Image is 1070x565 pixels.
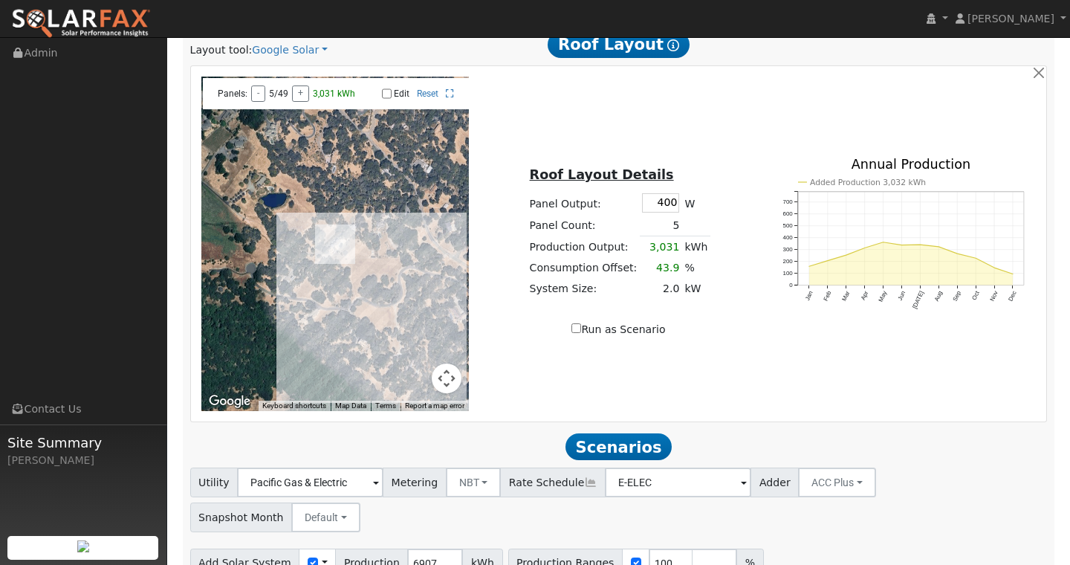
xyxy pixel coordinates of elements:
[527,191,640,215] td: Panel Output:
[237,468,383,497] input: Select a Utility
[405,401,464,410] a: Report a map error
[571,322,665,338] label: Run as Scenario
[782,210,793,217] text: 600
[808,265,810,268] circle: onclick=""
[527,279,640,300] td: System Size:
[500,468,606,497] span: Rate Schedule
[432,364,461,393] button: Map camera controls
[667,39,679,51] i: Show Help
[262,401,326,411] button: Keyboard shortcuts
[446,468,502,497] button: NBT
[11,8,151,39] img: SolarFax
[852,157,971,172] text: Annual Production
[882,241,884,243] circle: onclick=""
[823,290,833,303] text: Feb
[919,244,921,246] circle: onclick=""
[640,215,682,236] td: 5
[901,244,903,246] circle: onclick=""
[640,236,682,258] td: 3,031
[782,270,793,277] text: 100
[530,167,674,182] u: Roof Layout Details
[190,44,253,56] span: Layout tool:
[989,290,999,303] text: Nov
[897,290,907,302] text: Jun
[967,13,1054,25] span: [PERSON_NAME]
[527,215,640,236] td: Panel Count:
[933,290,944,303] text: Aug
[292,85,309,102] button: +
[1008,290,1018,303] text: Dec
[251,85,265,102] button: -
[971,290,982,302] text: Oct
[7,433,159,453] span: Site Summary
[565,433,672,460] span: Scenarios
[640,257,682,278] td: 43.9
[841,290,852,303] text: Mar
[956,253,959,255] circle: onclick=""
[782,258,793,265] text: 200
[863,247,866,249] circle: onclick=""
[975,257,977,259] circle: onclick=""
[682,191,710,215] td: W
[375,401,396,410] a: Terms (opens in new tab)
[810,178,926,187] text: Added Production 3,032 kWh
[640,279,682,300] td: 2.0
[860,290,870,301] text: Apr
[798,468,876,497] button: ACC Plus
[291,503,360,532] button: Default
[782,234,793,241] text: 400
[571,323,581,333] input: Run as Scenario
[205,392,254,411] img: Google
[782,222,793,229] text: 500
[527,257,640,278] td: Consumption Offset:
[912,290,926,310] text: [DATE]
[446,88,454,99] a: Full Screen
[313,88,355,99] span: 3,031 kWh
[682,236,710,258] td: kWh
[682,257,710,278] td: %
[938,245,940,248] circle: onclick=""
[682,279,710,300] td: kW
[804,290,814,302] text: Jan
[335,401,366,411] button: Map Data
[750,468,799,497] span: Adder
[77,540,89,552] img: retrieve
[1012,273,1014,275] circle: onclick=""
[826,259,829,262] circle: onclick=""
[190,503,293,532] span: Snapshot Month
[527,236,640,258] td: Production Output:
[218,88,247,99] span: Panels:
[417,88,438,99] a: Reset
[782,246,793,253] text: 300
[269,88,288,99] span: 5/49
[7,453,159,468] div: [PERSON_NAME]
[878,290,889,303] text: May
[548,31,690,58] span: Roof Layout
[605,468,751,497] input: Select a Rate Schedule
[205,392,254,411] a: Open this area in Google Maps (opens a new window)
[993,267,996,269] circle: onclick=""
[394,88,409,99] label: Edit
[782,198,793,205] text: 700
[383,468,447,497] span: Metering
[789,282,793,288] text: 0
[190,468,239,497] span: Utility
[845,254,847,256] circle: onclick=""
[952,290,962,303] text: Sep
[252,42,328,58] a: Google Solar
